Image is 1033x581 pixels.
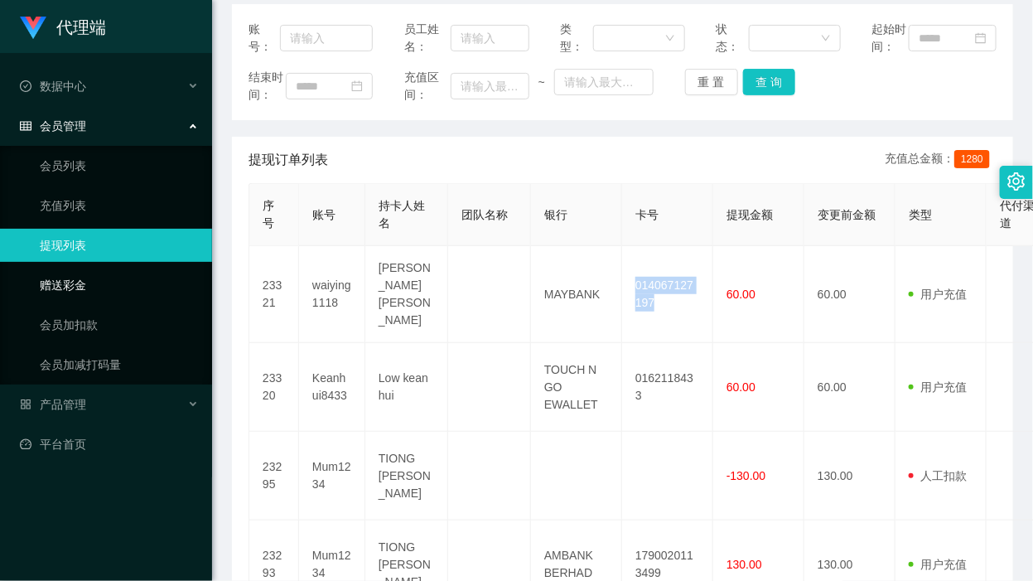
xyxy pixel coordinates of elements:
[40,189,199,222] a: 充值列表
[1007,172,1026,191] i: 图标: setting
[40,269,199,302] a: 赠送彩金
[818,208,876,221] span: 变更前金额
[975,32,987,44] i: 图标: calendar
[544,208,567,221] span: 银行
[804,432,895,520] td: 130.00
[529,74,554,91] span: ~
[954,150,990,168] span: 1280
[40,229,199,262] a: 提现列表
[554,69,654,95] input: 请输入最大值为
[249,246,299,343] td: 23321
[249,343,299,432] td: 23320
[20,398,86,411] span: 产品管理
[622,343,713,432] td: 0162118433
[249,432,299,520] td: 23295
[20,119,86,133] span: 会员管理
[635,208,659,221] span: 卡号
[726,380,755,394] span: 60.00
[299,246,365,343] td: waiying1118
[249,150,328,170] span: 提现订单列表
[365,432,448,520] td: TIONG [PERSON_NAME]
[299,432,365,520] td: Mum1234
[451,73,529,99] input: 请输入最小值为
[451,25,529,51] input: 请输入
[461,208,508,221] span: 团队名称
[20,428,199,461] a: 图标: dashboard平台首页
[365,246,448,343] td: [PERSON_NAME] [PERSON_NAME]
[726,469,765,482] span: -130.00
[404,21,451,56] span: 员工姓名：
[20,80,31,92] i: 图标: check-circle-o
[665,33,675,45] i: 图标: down
[351,80,363,92] i: 图标: calendar
[263,199,274,230] span: 序号
[531,343,622,432] td: TOUCH N GO EWALLET
[40,348,199,381] a: 会员加减打码量
[804,343,895,432] td: 60.00
[20,20,106,33] a: 代理端
[909,288,967,301] span: 用户充值
[379,199,425,230] span: 持卡人姓名
[20,17,46,40] img: logo.9652507e.png
[20,399,31,410] i: 图标: appstore-o
[743,69,796,95] button: 查 询
[40,308,199,341] a: 会员加扣款
[685,69,738,95] button: 重 置
[726,558,762,571] span: 130.00
[726,288,755,301] span: 60.00
[249,21,280,56] span: 账号：
[40,149,199,182] a: 会员列表
[909,380,967,394] span: 用户充值
[716,21,749,56] span: 状态：
[299,343,365,432] td: Keanhui8433
[312,208,335,221] span: 账号
[871,21,909,56] span: 起始时间：
[56,1,106,54] h1: 代理端
[249,69,286,104] span: 结束时间：
[909,208,932,221] span: 类型
[280,25,374,51] input: 请输入
[821,33,831,45] i: 图标: down
[531,246,622,343] td: MAYBANK
[909,469,967,482] span: 人工扣款
[726,208,773,221] span: 提现金额
[804,246,895,343] td: 60.00
[622,246,713,343] td: 014067127197
[560,21,593,56] span: 类型：
[365,343,448,432] td: Low kean hui
[404,69,451,104] span: 充值区间：
[20,80,86,93] span: 数据中心
[909,558,967,571] span: 用户充值
[885,150,997,170] div: 充值总金额：
[20,120,31,132] i: 图标: table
